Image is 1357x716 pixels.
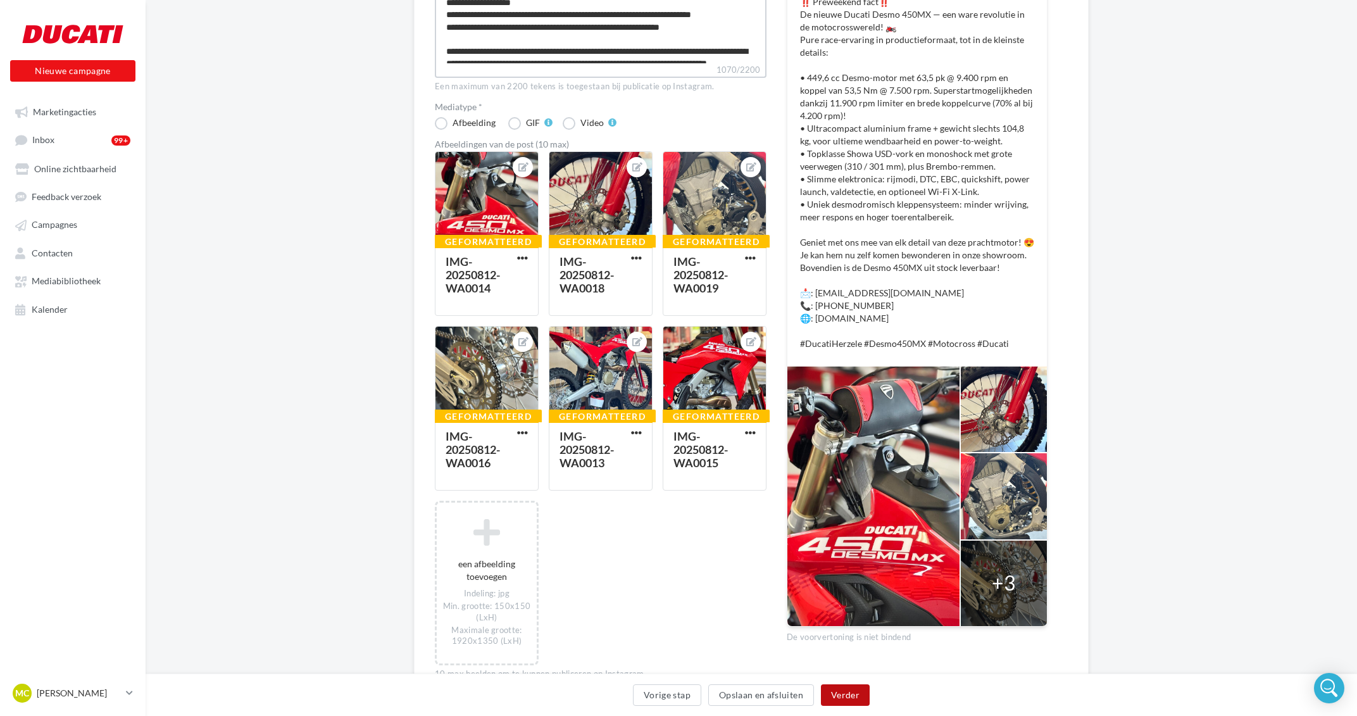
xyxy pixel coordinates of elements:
span: MC [15,687,29,700]
div: Video [580,118,604,127]
div: Open Intercom Messenger [1314,673,1344,703]
a: Mediabibliotheek [8,269,138,292]
div: IMG-20250812-WA0018 [560,254,614,295]
span: Online zichtbaarheid [34,163,116,174]
div: Geformatteerd [549,235,656,249]
div: 10 max beelden om te kunnen publiceren op Instagram [435,669,766,680]
a: Inbox99+ [8,128,138,151]
span: Mediabibliotheek [32,276,101,287]
span: Marketingacties [33,106,96,117]
div: +3 [992,568,1016,598]
a: Feedback verzoek [8,185,138,208]
span: Campagnes [32,220,77,230]
span: Feedback verzoek [32,191,101,202]
span: Contacten [32,248,73,258]
a: Kalender [8,298,138,320]
span: Inbox [32,135,54,146]
div: 99+ [111,135,130,146]
div: Geformatteerd [435,410,542,424]
div: IMG-20250812-WA0019 [673,254,728,295]
div: Geformatteerd [549,410,656,424]
div: IMG-20250812-WA0016 [446,429,500,470]
a: Marketingacties [8,100,138,123]
div: Afbeeldingen van de post (10 max) [435,140,766,149]
label: Mediatype * [435,103,766,111]
div: IMG-20250812-WA0013 [560,429,614,470]
button: Vorige stap [633,684,701,706]
div: Geformatteerd [435,235,542,249]
div: Een maximum van 2200 tekens is toegestaan bij publicatie op Instagram. [435,81,766,92]
div: Geformatteerd [663,235,770,249]
a: Contacten [8,241,138,264]
div: De voorvertoning is niet bindend [787,627,1047,643]
div: Afbeelding [453,118,496,127]
a: Online zichtbaarheid [8,157,138,180]
a: MC [PERSON_NAME] [10,681,135,705]
button: Verder [821,684,870,706]
a: Campagnes [8,213,138,236]
button: Opslaan en afsluiten [708,684,814,706]
div: IMG-20250812-WA0014 [446,254,500,295]
span: Kalender [32,304,68,315]
p: [PERSON_NAME] [37,687,121,700]
div: IMG-20250812-WA0015 [673,429,728,470]
button: Nieuwe campagne [10,60,135,82]
div: Geformatteerd [663,410,770,424]
label: 1070/2200 [435,63,766,78]
div: GIF [526,118,540,127]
